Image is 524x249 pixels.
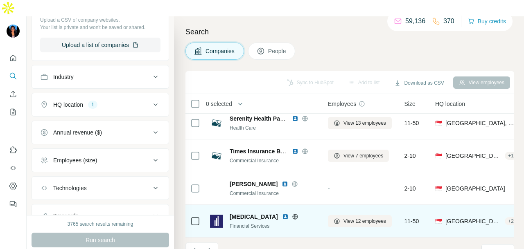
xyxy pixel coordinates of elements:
[505,218,517,225] div: + 2
[230,148,309,155] span: Times Insurance Brokers Pte
[40,16,160,24] p: Upload a CSV of company websites.
[53,184,87,192] div: Technologies
[7,197,20,211] button: Feedback
[230,124,318,132] div: Health Care
[7,179,20,193] button: Dashboard
[230,157,318,164] div: Commercial Insurance
[328,100,356,108] span: Employees
[230,180,278,188] span: [PERSON_NAME]
[282,213,289,220] img: LinkedIn logo
[445,217,501,225] span: [GEOGRAPHIC_DATA], Central
[230,190,318,197] div: Commercial Insurance
[328,150,389,162] button: View 7 employees
[32,206,169,226] button: Keywords
[328,215,392,227] button: View 12 employees
[206,100,232,108] span: 0 selected
[53,212,78,220] div: Keywords
[505,152,517,159] div: + 1
[435,217,442,225] span: 🇸🇬
[185,26,514,38] h4: Search
[292,115,298,122] img: LinkedIn logo
[404,152,416,160] span: 2-10
[328,117,392,129] button: View 13 employees
[7,51,20,65] button: Quick start
[404,119,419,127] span: 11-50
[210,215,223,228] img: Logo of Propine
[282,181,288,187] img: LinkedIn logo
[230,213,278,221] span: [MEDICAL_DATA]
[435,100,465,108] span: HQ location
[435,119,442,127] span: 🇸🇬
[32,95,169,114] button: HQ location1
[7,143,20,157] button: Use Surfe on LinkedIn
[68,220,133,228] div: 3765 search results remaining
[443,16,454,26] p: 370
[404,217,419,225] span: 11-50
[343,119,386,127] span: View 13 employees
[404,100,416,108] span: Size
[7,69,20,83] button: Search
[435,152,442,160] span: 🇸🇬
[445,184,505,193] span: [GEOGRAPHIC_DATA]
[7,161,20,175] button: Use Surfe API
[40,24,160,31] p: Your list is private and won't be saved or shared.
[32,67,169,87] button: Industry
[32,123,169,142] button: Annual revenue ($)
[40,38,160,52] button: Upload a list of companies
[445,119,517,127] span: [GEOGRAPHIC_DATA], Central
[230,222,318,230] div: Financial Services
[53,156,97,164] div: Employees (size)
[32,150,169,170] button: Employees (size)
[343,218,386,225] span: View 12 employees
[210,149,223,162] img: Logo of Times Insurance Brokers Pte
[268,47,287,55] span: People
[468,16,506,27] button: Buy credits
[7,25,20,38] img: Avatar
[292,148,298,155] img: LinkedIn logo
[445,152,501,160] span: [GEOGRAPHIC_DATA]
[206,47,235,55] span: Companies
[88,101,97,108] div: 1
[405,16,425,26] p: 59,136
[210,117,223,130] img: Logo of Serenity Health Partners
[404,184,416,193] span: 2-10
[388,77,449,89] button: Download as CSV
[343,152,383,159] span: View 7 employees
[435,184,442,193] span: 🇸🇬
[210,182,223,195] img: Logo of Jonvin
[7,105,20,119] button: My lists
[53,73,74,81] div: Industry
[32,178,169,198] button: Technologies
[53,101,83,109] div: HQ location
[328,185,330,192] span: -
[53,128,102,137] div: Annual revenue ($)
[230,115,296,122] span: Serenity Health Partners
[7,87,20,101] button: Enrich CSV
